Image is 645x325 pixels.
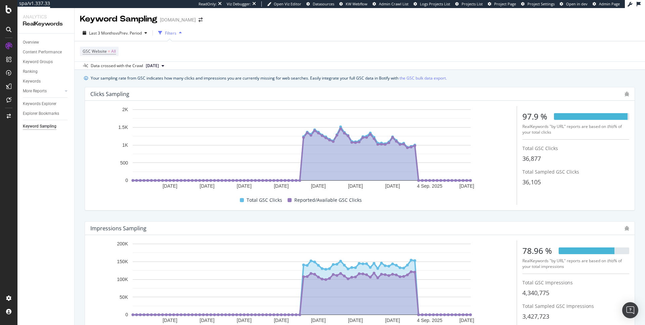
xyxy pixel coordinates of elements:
[80,13,157,25] div: Keyword Sampling
[23,78,70,85] a: Keywords
[522,258,629,269] div: RealKeywords "by URL" reports are based on % of your total impressions
[156,28,184,38] button: Filters
[522,289,549,297] span: 4,340,775
[522,111,547,122] div: 97.9 %
[274,1,301,6] span: Open Viz Editor
[160,16,196,23] div: [DOMAIN_NAME]
[23,58,53,65] div: Keyword Groups
[122,142,128,148] text: 1K
[146,63,159,69] span: 2025 Sep. 13th
[23,110,70,117] a: Explorer Bookmarks
[118,125,128,130] text: 1.5K
[373,1,408,7] a: Admin Crawl List
[593,1,620,7] a: Admin Page
[625,226,629,231] div: bug
[313,1,334,6] span: Datasources
[108,48,110,54] span: =
[23,123,70,130] a: Keyword Sampling
[267,1,301,7] a: Open Viz Editor
[455,1,483,7] a: Projects List
[522,124,629,135] div: RealKeywords "by URL" reports are based on % of your total clicks
[23,68,70,75] a: Ranking
[122,107,128,112] text: 2K
[163,183,177,189] text: [DATE]
[385,183,400,189] text: [DATE]
[348,318,363,323] text: [DATE]
[560,1,588,7] a: Open in dev
[23,49,62,56] div: Content Performance
[117,277,128,282] text: 100K
[84,75,636,82] div: info banner
[91,63,143,69] div: Data crossed with the Crawl
[200,318,214,323] text: [DATE]
[165,30,176,36] div: Filters
[163,318,177,323] text: [DATE]
[23,100,70,107] a: Keywords Explorer
[607,124,614,129] i: this
[125,312,128,318] text: 0
[90,91,129,97] div: Clicks Sampling
[23,20,69,28] div: RealKeywords
[23,110,59,117] div: Explorer Bookmarks
[200,183,214,189] text: [DATE]
[625,92,629,96] div: bug
[23,39,39,46] div: Overview
[23,39,70,46] a: Overview
[306,1,334,7] a: Datasources
[117,259,128,264] text: 150K
[522,312,549,320] span: 3,427,723
[414,1,450,7] a: Logs Projects List
[459,318,474,323] text: [DATE]
[522,178,541,186] span: 36,105
[294,196,362,204] span: Reported/Available GSC Clicks
[237,183,252,189] text: [DATE]
[417,318,442,323] text: 4 Sep. 2025
[83,48,107,54] span: GSC Website
[607,258,614,264] i: this
[462,1,483,6] span: Projects List
[111,47,116,56] span: All
[527,1,555,6] span: Project Settings
[522,145,558,151] span: Total GSC Clicks
[80,28,150,38] button: Last 3 MonthsvsPrev. Period
[199,17,203,22] div: arrow-right-arrow-left
[91,75,447,82] div: Your sampling rate from GSC indicates how many clicks and impressions you are currently missing f...
[339,1,368,7] a: KW Webflow
[247,196,282,204] span: Total GSC Clicks
[417,183,442,189] text: 4 Sep. 2025
[115,30,142,36] span: vs Prev. Period
[274,318,289,323] text: [DATE]
[522,245,552,257] div: 78.96 %
[227,1,251,7] div: Viz Debugger:
[522,303,594,309] span: Total Sampled GSC Impressions
[385,318,400,323] text: [DATE]
[120,160,128,166] text: 500
[199,1,217,7] div: ReadOnly:
[89,30,115,36] span: Last 3 Months
[399,75,447,82] a: the GSC bulk data export.
[23,88,47,95] div: More Reports
[521,1,555,7] a: Project Settings
[274,183,289,189] text: [DATE]
[522,154,541,162] span: 36,877
[348,183,363,189] text: [DATE]
[420,1,450,6] span: Logs Projects List
[599,1,620,6] span: Admin Page
[23,68,38,75] div: Ranking
[23,123,56,130] div: Keyword Sampling
[346,1,368,6] span: KW Webflow
[90,225,146,232] div: Impressions Sampling
[494,1,516,6] span: Project Page
[143,62,167,70] button: [DATE]
[522,279,573,286] span: Total GSC Impressions
[311,183,326,189] text: [DATE]
[23,49,70,56] a: Content Performance
[23,58,70,65] a: Keyword Groups
[459,183,474,189] text: [DATE]
[120,294,128,300] text: 50K
[566,1,588,6] span: Open in dev
[488,1,516,7] a: Project Page
[23,78,41,85] div: Keywords
[90,106,513,195] svg: A chart.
